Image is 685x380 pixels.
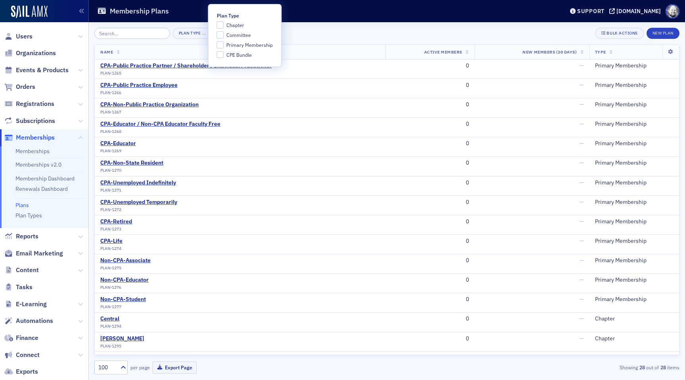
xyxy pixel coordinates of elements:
a: Organizations [4,49,56,58]
a: Exports [4,367,38,376]
div: Primary Membership [595,179,674,186]
a: CPA-Public Practice Employee [100,82,178,89]
span: … [202,30,206,36]
div: Non-CPA-Associate [100,257,151,264]
span: PLAN-1274 [100,246,121,251]
label: Committee [217,31,273,38]
a: Memberships [15,148,50,155]
a: Subscriptions [4,117,55,125]
span: Subscriptions [16,117,55,125]
button: Bulk Actions [595,28,643,39]
span: PLAN-1275 [100,265,121,271]
div: CPA-Non-State Resident [100,159,163,167]
span: — [580,62,584,69]
div: 0 [391,179,469,186]
div: Primary Membership [595,101,674,108]
div: 100 [98,363,116,372]
a: CPA-Educator [100,140,136,147]
div: 0 [391,82,469,89]
div: CPA-Unemployed Indefinitely [100,179,176,186]
a: Memberships [4,133,55,142]
a: Plans [15,202,29,209]
div: Support [577,8,605,15]
a: CPA-Life [100,238,122,245]
span: Content [16,266,39,274]
span: — [580,354,584,361]
div: Non-CPA-Educator [100,276,149,284]
strong: 28 [638,364,646,371]
div: Central [100,315,121,322]
span: — [580,276,584,283]
div: Plan Type [217,13,239,19]
span: PLAN-1270 [100,168,121,173]
span: — [580,81,584,88]
div: 0 [391,218,469,225]
div: 0 [391,315,469,322]
label: Chapter [217,21,273,29]
span: PLAN-1267 [100,109,121,115]
span: PLAN-1265 [100,71,121,76]
a: New Plan [647,29,679,36]
input: Search… [94,28,170,39]
div: [PERSON_NAME] [100,335,144,342]
strong: 28 [659,364,667,371]
span: Chapter [226,22,244,29]
span: — [580,257,584,264]
a: Orders [4,83,35,91]
span: — [580,237,584,244]
a: E-Learning [4,300,47,309]
span: Active Members [424,49,462,55]
span: — [580,296,584,303]
span: E-Learning [16,300,47,309]
span: PLAN-1277 [100,304,121,309]
span: Type [595,49,606,55]
span: Registrations [16,100,54,108]
a: CPA-Retired [100,218,132,225]
a: Connect [4,351,40,359]
span: Orders [16,83,35,91]
input: CPE Bundle [217,51,224,58]
a: Finance [4,334,38,342]
span: — [580,315,584,322]
span: PLAN-1276 [100,285,121,290]
a: CPA-Educator / Non-CPA Educator Faculty Free [100,121,220,128]
div: Showing out of items [490,364,679,371]
div: Primary Membership [595,62,674,69]
div: Bulk Actions [607,31,637,35]
span: Committee [226,32,251,38]
span: PLAN-1272 [100,207,121,212]
a: Registrations [4,100,54,108]
div: 0 [391,276,469,284]
a: Automations [4,317,53,325]
a: Non-CPA-Student [100,296,146,303]
button: [DOMAIN_NAME] [609,8,664,14]
span: Name [100,49,113,55]
div: Chapter [595,355,674,362]
div: Chapter [595,315,674,322]
span: CPE Bundle [226,52,252,58]
label: Primary Membership [217,41,273,48]
span: — [580,179,584,186]
div: Primary Membership [595,82,674,89]
span: Automations [16,317,53,325]
div: CPA-Unemployed Temporarily [100,199,177,206]
a: SailAMX [11,6,48,18]
a: CPA-Public Practice Partner / Shareholder / Individual Practitioner [100,62,272,69]
input: Committee [217,31,224,38]
a: Plan Types [15,212,42,219]
div: 0 [391,335,469,342]
div: Primary Membership [595,257,674,264]
h1: Membership Plans [110,6,169,16]
span: Tasks [16,283,33,292]
div: [DOMAIN_NAME] [616,8,661,15]
span: Profile [666,4,679,18]
div: 0 [391,355,469,362]
button: Plan Type…× [173,28,218,39]
div: Primary Membership [595,218,674,225]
